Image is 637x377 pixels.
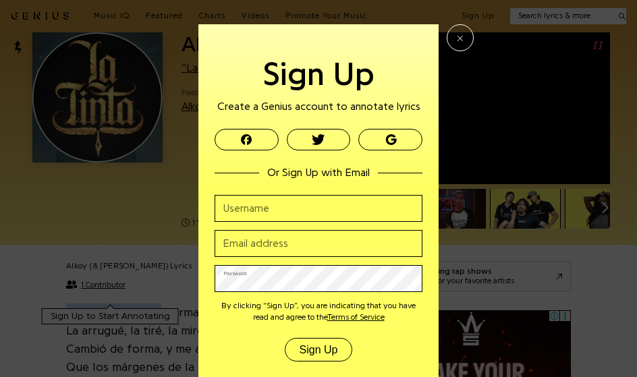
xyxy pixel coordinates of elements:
a: Terms of Service [327,313,385,321]
p: Or Sign Up with Email [215,165,422,181]
label: Username [215,195,269,222]
p: By clicking “Sign Up”, you are indicating that you have read and agree to the [215,300,422,324]
button: Sign Up With Facebook [215,129,279,150]
h1: Sign Up [215,57,422,93]
button: Sign Up With Twitter [287,129,351,150]
button: Sign Up [285,338,353,362]
button: Close [447,24,474,51]
button: Sign Up With Google [358,129,422,150]
label: Password [219,266,247,280]
label: Email address [215,230,288,257]
div: Create a Genius account to annotate lyrics [215,98,422,115]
